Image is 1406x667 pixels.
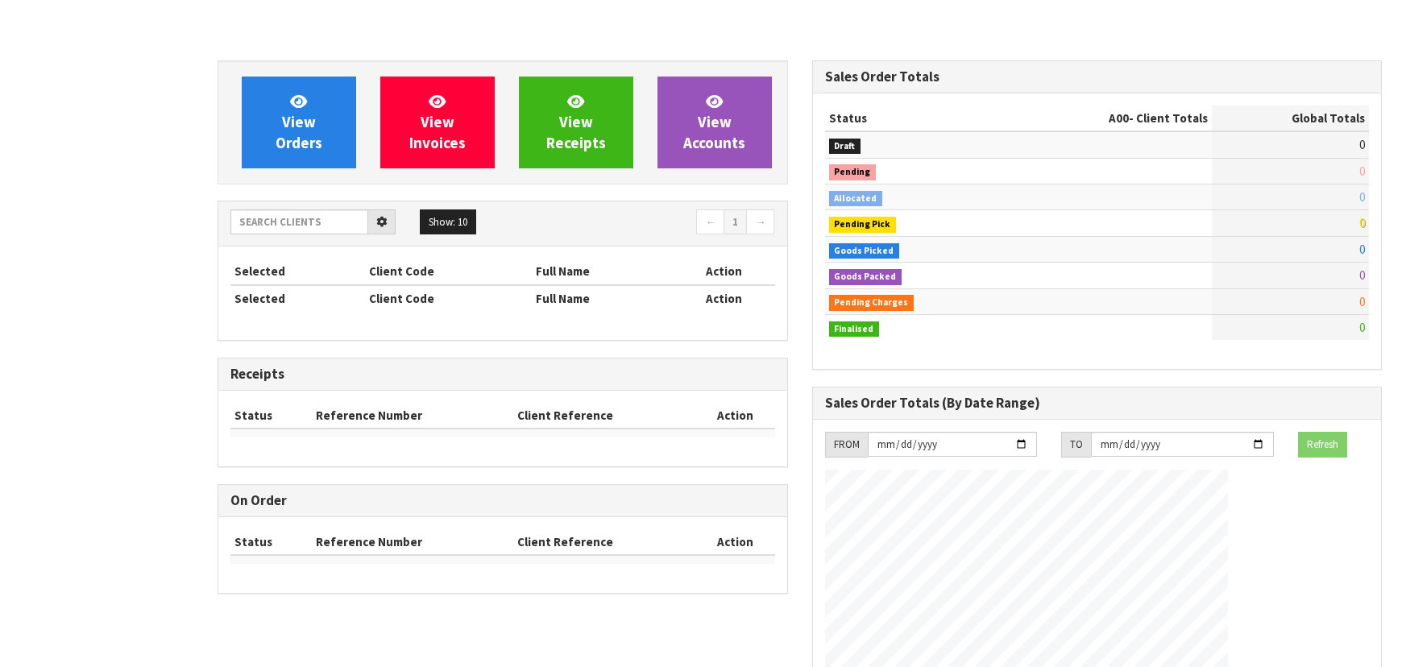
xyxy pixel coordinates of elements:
span: Allocated [829,191,883,207]
span: A00 [1109,110,1129,126]
th: Selected [230,259,365,284]
span: 0 [1359,137,1365,152]
th: Status [230,529,312,555]
th: Reference Number [312,529,513,555]
a: 1 [724,209,747,235]
th: Full Name [532,259,674,284]
span: 0 [1359,189,1365,205]
a: ← [696,209,724,235]
div: TO [1061,432,1091,458]
th: Client Reference [513,403,697,429]
th: Status [230,403,312,429]
a: ViewOrders [242,77,356,168]
span: 0 [1359,164,1365,179]
h3: Sales Order Totals (By Date Range) [825,396,1370,411]
a: ViewReceipts [519,77,633,168]
input: Search clients [230,209,368,234]
th: Action [674,259,775,284]
button: Refresh [1298,432,1347,458]
th: Full Name [532,285,674,311]
th: Selected [230,285,365,311]
span: Pending Charges [829,295,915,311]
a: → [746,209,774,235]
h3: Receipts [230,367,775,382]
span: 0 [1359,294,1365,309]
span: View Invoices [409,92,466,152]
th: - Client Totals [1005,106,1212,131]
th: Action [674,285,775,311]
span: View Accounts [683,92,745,152]
span: View Receipts [546,92,606,152]
span: Pending Pick [829,217,897,233]
a: ViewInvoices [380,77,495,168]
nav: Page navigation [515,209,775,238]
span: 0 [1359,215,1365,230]
th: Reference Number [312,403,513,429]
span: 0 [1359,320,1365,335]
th: Action [696,529,774,555]
th: Global Totals [1212,106,1369,131]
th: Action [696,403,774,429]
span: 0 [1359,267,1365,283]
div: FROM [825,432,868,458]
button: Show: 10 [420,209,476,235]
th: Client Reference [513,529,697,555]
span: 0 [1359,242,1365,257]
span: Draft [829,139,861,155]
span: Goods Picked [829,243,900,259]
span: Goods Packed [829,269,902,285]
h3: On Order [230,493,775,508]
th: Client Code [365,259,533,284]
span: Pending [829,164,877,180]
a: ViewAccounts [657,77,772,168]
th: Client Code [365,285,533,311]
span: View Orders [276,92,322,152]
span: Finalised [829,321,880,338]
h3: Sales Order Totals [825,69,1370,85]
th: Status [825,106,1005,131]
